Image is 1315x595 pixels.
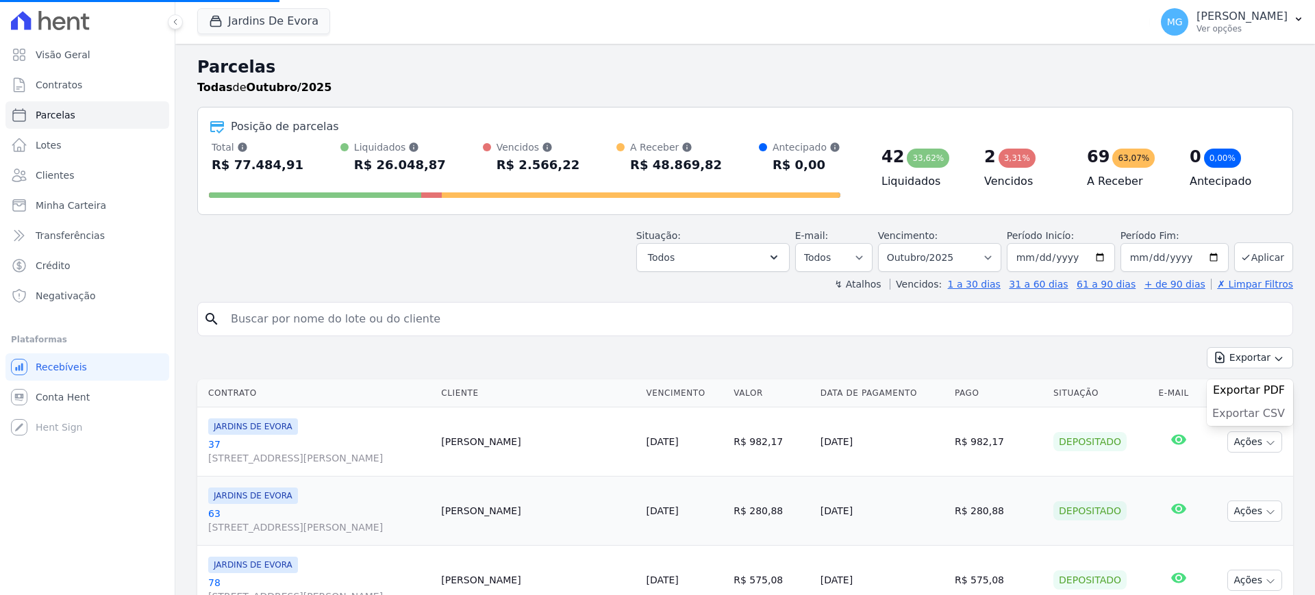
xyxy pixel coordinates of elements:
div: Vencidos [497,140,579,154]
div: Total [212,140,303,154]
a: Minha Carteira [5,192,169,219]
span: Clientes [36,168,74,182]
div: Posição de parcelas [231,118,339,135]
a: 61 a 90 dias [1077,279,1136,290]
i: search [203,311,220,327]
div: Depositado [1053,570,1127,590]
th: E-mail [1153,379,1205,407]
a: Exportar CSV [1212,407,1288,423]
h4: Vencidos [984,173,1065,190]
h2: Parcelas [197,55,1293,79]
td: R$ 280,88 [949,477,1048,546]
label: Período Inicío: [1007,230,1074,241]
a: ✗ Limpar Filtros [1211,279,1293,290]
div: R$ 2.566,22 [497,154,579,176]
a: Visão Geral [5,41,169,68]
span: Conta Hent [36,390,90,404]
button: Todos [636,243,790,272]
div: 33,62% [907,149,949,168]
td: R$ 982,17 [728,407,815,477]
div: R$ 0,00 [773,154,840,176]
th: Valor [728,379,815,407]
a: [DATE] [646,574,678,585]
td: [DATE] [815,407,949,477]
div: 0,00% [1204,149,1241,168]
a: [DATE] [646,505,678,516]
button: Aplicar [1234,242,1293,272]
a: + de 90 dias [1144,279,1205,290]
div: R$ 77.484,91 [212,154,303,176]
div: Depositado [1053,432,1127,451]
p: [PERSON_NAME] [1197,10,1288,23]
a: [DATE] [646,436,678,447]
td: [DATE] [815,477,949,546]
a: Parcelas [5,101,169,129]
button: Ações [1227,570,1282,591]
span: [STREET_ADDRESS][PERSON_NAME] [208,451,430,465]
h4: Liquidados [881,173,962,190]
label: Situação: [636,230,681,241]
div: R$ 26.048,87 [354,154,446,176]
a: Clientes [5,162,169,189]
th: Situação [1048,379,1153,407]
th: Data de Pagamento [815,379,949,407]
p: de [197,79,331,96]
div: 63,07% [1112,149,1155,168]
td: [PERSON_NAME] [436,477,640,546]
span: Minha Carteira [36,199,106,212]
a: Transferências [5,222,169,249]
h4: Antecipado [1190,173,1270,190]
span: MG [1167,17,1183,27]
button: Exportar [1207,347,1293,368]
th: Cliente [436,379,640,407]
span: Exportar CSV [1212,407,1285,420]
span: [STREET_ADDRESS][PERSON_NAME] [208,520,430,534]
button: Ações [1227,501,1282,522]
span: JARDINS DE EVORA [208,488,298,504]
span: JARDINS DE EVORA [208,418,298,435]
strong: Outubro/2025 [247,81,332,94]
label: ↯ Atalhos [834,279,881,290]
span: Recebíveis [36,360,87,374]
span: JARDINS DE EVORA [208,557,298,573]
div: 42 [881,146,904,168]
span: Todos [648,249,675,266]
label: Período Fim: [1120,229,1229,243]
label: Vencimento: [878,230,938,241]
a: Negativação [5,282,169,309]
a: Crédito [5,252,169,279]
a: Exportar PDF [1213,383,1288,400]
a: Recebíveis [5,353,169,381]
th: Pago [949,379,1048,407]
h4: A Receber [1087,173,1168,190]
strong: Todas [197,81,233,94]
a: Conta Hent [5,383,169,411]
span: Exportar PDF [1213,383,1285,397]
span: Contratos [36,78,82,92]
div: Plataformas [11,331,164,348]
th: Vencimento [640,379,728,407]
span: Parcelas [36,108,75,122]
a: Lotes [5,131,169,159]
div: Antecipado [773,140,840,154]
a: 63[STREET_ADDRESS][PERSON_NAME] [208,507,430,534]
button: Jardins De Evora [197,8,330,34]
div: 69 [1087,146,1110,168]
div: 2 [984,146,996,168]
a: 1 a 30 dias [948,279,1001,290]
label: Vencidos: [890,279,942,290]
div: Depositado [1053,501,1127,520]
a: 37[STREET_ADDRESS][PERSON_NAME] [208,438,430,465]
span: Negativação [36,289,96,303]
label: E-mail: [795,230,829,241]
div: R$ 48.869,82 [630,154,722,176]
td: R$ 982,17 [949,407,1048,477]
span: Transferências [36,229,105,242]
div: Liquidados [354,140,446,154]
a: Contratos [5,71,169,99]
span: Crédito [36,259,71,273]
div: A Receber [630,140,722,154]
button: Ações [1227,431,1282,453]
td: [PERSON_NAME] [436,407,640,477]
input: Buscar por nome do lote ou do cliente [223,305,1287,333]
